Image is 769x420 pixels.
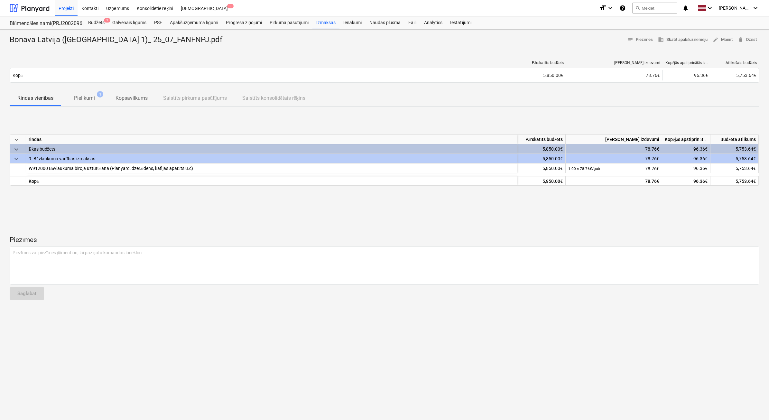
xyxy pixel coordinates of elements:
[713,37,718,42] span: edit
[116,94,148,102] p: Kopsavilkums
[665,61,709,65] div: Kopējās apstiprinātās izmaksas
[607,4,614,12] i: keyboard_arrow_down
[521,61,564,65] div: Pārskatīts budžets
[517,135,566,144] div: Pārskatīts budžets
[736,166,756,171] span: 5,753.64€
[635,5,640,11] span: search
[738,37,744,42] span: delete
[627,37,633,42] span: notes
[752,4,759,12] i: keyboard_arrow_down
[619,4,626,12] i: Zināšanu pamats
[518,70,566,80] div: 5,850.00€
[227,4,234,8] span: 3
[29,144,514,154] div: Ēkas budžets
[10,236,759,245] p: Piezīmes
[568,154,659,163] div: 78.76€
[446,16,475,29] a: Iestatījumi
[632,3,677,14] button: Meklēt
[150,16,166,29] a: PSF
[625,35,656,45] button: Piezīmes
[266,16,312,29] a: Pirkuma pasūtījumi
[10,20,77,27] div: Blūmendāles nami(PRJ2002096 Prūšu 3 kārta) - 2601984
[339,16,366,29] a: Ienākumi
[658,37,664,42] span: business
[714,61,757,65] div: Atlikušais budžets
[366,16,405,29] a: Naudas plūsma
[569,61,660,65] div: [PERSON_NAME] izdevumi
[738,36,757,43] span: Dzēst
[568,166,600,171] small: 1.00 × 78.76€ / gab
[29,154,514,163] div: 9- Būvlaukuma vadības izmaksas
[13,155,20,163] span: keyboard_arrow_down
[10,35,227,45] div: Bonava Latvija ([GEOGRAPHIC_DATA] 1)_ 25_07_FANFNPJ.pdf
[713,36,733,43] span: Mainīt
[710,135,759,144] div: Budžeta atlikums
[655,35,710,45] button: Skatīt apakšuzņēmēju
[627,36,653,43] span: Piezīmes
[710,35,735,45] button: Mainīt
[710,154,759,163] div: 5,753.64€
[662,154,710,163] div: 96.36€
[517,144,566,154] div: 5,850.00€
[710,144,759,154] div: 5,753.64€
[517,154,566,163] div: 5,850.00€
[517,163,566,173] div: 5,850.00€
[662,135,710,144] div: Kopējās apstiprinātās izmaksas
[26,176,517,185] div: Kopā
[569,73,660,78] div: 78.76€
[662,144,710,154] div: 96.36€
[735,35,759,45] button: Dzēst
[568,176,659,186] div: 78.76€
[737,389,769,420] iframe: Chat Widget
[29,166,193,171] span: W912000 Būvlaukuma biroja uzturēšana (Planyard, dzer.ūdens, kafijas aparāts u.c)
[74,94,95,102] p: Pielikumi
[662,176,710,185] div: 96.36€
[706,4,714,12] i: keyboard_arrow_down
[13,145,20,153] span: keyboard_arrow_down
[658,36,708,43] span: Skatīt apakšuzņēmēju
[84,16,108,29] a: Budžets2
[719,5,751,11] span: [PERSON_NAME]
[26,135,517,144] div: rindas
[662,70,711,80] div: 96.36€
[222,16,266,29] a: Progresa ziņojumi
[17,94,53,102] p: Rindas vienības
[682,4,689,12] i: notifications
[710,176,759,185] div: 5,753.64€
[568,163,659,173] div: 78.76€
[104,18,110,23] span: 2
[84,16,108,29] div: Budžets
[166,16,222,29] a: Apakšuzņēmuma līgumi
[566,135,662,144] div: [PERSON_NAME] izdevumi
[517,176,566,185] div: 5,850.00€
[312,16,339,29] a: Izmaksas
[108,16,150,29] a: Galvenais līgums
[97,91,103,98] span: 1
[736,73,756,78] span: 5,753.64€
[13,72,23,79] p: Kopā
[693,166,708,171] span: 96.36€
[404,16,420,29] a: Faili
[599,4,607,12] i: format_size
[568,144,659,154] div: 78.76€
[13,136,20,144] span: keyboard_arrow_down
[420,16,446,29] a: Analytics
